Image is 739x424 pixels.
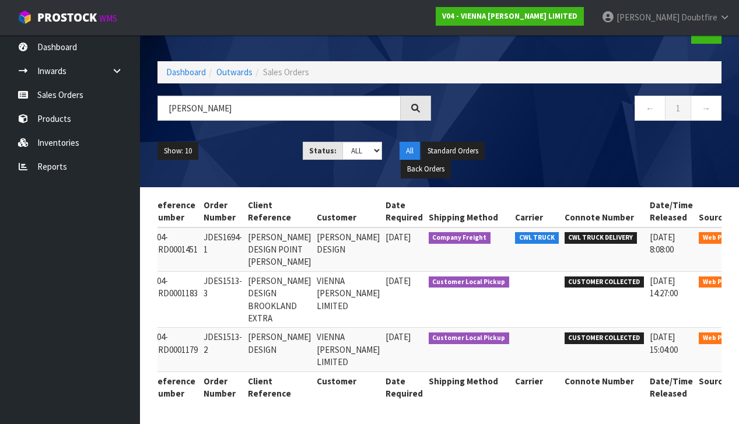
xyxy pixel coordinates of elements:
span: [DATE] 15:04:00 [650,331,678,355]
th: Reference Number [149,372,201,402]
span: Doubtfire [681,12,717,23]
td: VIENNA [PERSON_NAME] LIMITED [314,328,383,372]
th: Date/Time Released [647,372,696,402]
td: JDES1694-1 [201,227,245,272]
span: CUSTOMER COLLECTED [565,332,645,344]
span: [DATE] 14:27:00 [650,275,678,299]
input: Search sales orders [157,96,401,121]
th: Shipping Method [426,372,513,402]
nav: Page navigation [449,96,722,124]
span: CWL TRUCK [515,232,559,244]
span: Sales Orders [263,66,309,78]
th: Client Reference [245,196,314,227]
th: Date Required [383,372,426,402]
td: [PERSON_NAME] DESIGN POINT [PERSON_NAME] [245,227,314,272]
td: [PERSON_NAME] DESIGN BROOKLAND EXTRA [245,271,314,328]
th: Carrier [512,372,562,402]
th: Reference Number [149,196,201,227]
td: V04-ORD0001179 [149,328,201,372]
td: [PERSON_NAME] DESIGN [314,227,383,272]
th: Date/Time Released [647,196,696,227]
td: JDES1513-3 [201,271,245,328]
span: Customer Local Pickup [429,332,510,344]
th: Date Required [383,196,426,227]
td: VIENNA [PERSON_NAME] LIMITED [314,271,383,328]
span: [DATE] [386,275,411,286]
th: Client Reference [245,372,314,402]
th: Carrier [512,196,562,227]
span: [DATE] [386,232,411,243]
strong: V04 - VIENNA [PERSON_NAME] LIMITED [442,11,577,21]
button: All [400,142,420,160]
a: Dashboard [166,66,206,78]
th: Order Number [201,196,245,227]
span: [PERSON_NAME] [617,12,680,23]
th: Customer [314,196,383,227]
button: Back Orders [401,160,451,178]
a: ← [635,96,666,121]
td: [PERSON_NAME] DESIGN [245,328,314,372]
strong: Status: [309,146,337,156]
td: V04-ORD0001183 [149,271,201,328]
th: Connote Number [562,372,647,402]
img: cube-alt.png [17,10,32,24]
button: Standard Orders [421,142,485,160]
button: Show: 10 [157,142,198,160]
th: Order Number [201,372,245,402]
span: Customer Local Pickup [429,276,510,288]
span: CUSTOMER COLLECTED [565,276,645,288]
th: Shipping Method [426,196,513,227]
span: Company Freight [429,232,491,244]
th: Customer [314,372,383,402]
a: 1 [665,96,691,121]
span: [DATE] 8:08:00 [650,232,675,255]
td: V04-ORD0001451 [149,227,201,272]
span: ProStock [37,10,97,25]
span: [DATE] [386,331,411,342]
th: Connote Number [562,196,647,227]
span: CWL TRUCK DELIVERY [565,232,638,244]
td: JDES1513-2 [201,328,245,372]
a: → [691,96,722,121]
small: WMS [99,13,117,24]
a: Outwards [216,66,253,78]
